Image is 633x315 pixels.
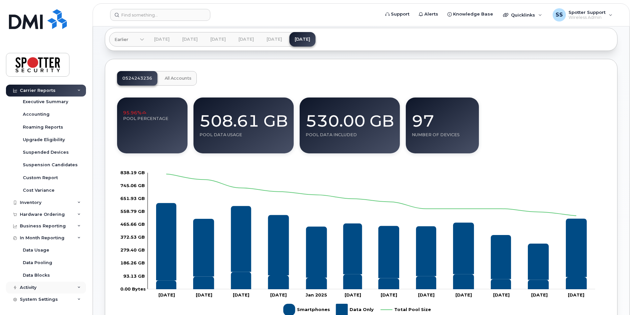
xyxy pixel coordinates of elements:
[306,103,394,132] div: 530.00 GB
[345,292,361,297] tspan: [DATE]
[261,32,287,47] a: [DATE]
[120,182,145,188] g: 0.00 Bytes
[120,234,145,240] g: 0.00 Bytes
[531,292,548,297] tspan: [DATE]
[455,292,472,297] tspan: [DATE]
[177,32,203,47] a: [DATE]
[110,9,210,21] input: Find something...
[156,272,587,289] g: Smartphones
[511,12,535,18] span: Quicklinks
[165,76,191,81] span: All Accounts
[391,11,409,18] span: Support
[569,10,606,15] span: Spotter Support
[109,32,144,47] a: Earlier
[123,116,182,121] div: Pool Percentage
[120,221,145,227] g: 0.00 Bytes
[414,8,443,21] a: Alerts
[120,170,145,175] tspan: 838.19 GB
[196,292,212,297] tspan: [DATE]
[381,8,414,21] a: Support
[149,32,175,47] a: [DATE]
[123,273,145,278] g: 0.00 Bytes
[120,260,145,265] tspan: 186.26 GB
[498,8,547,21] div: Quicklinks
[233,32,259,47] a: [DATE]
[199,132,288,138] div: Pool data usage
[120,182,145,188] tspan: 745.06 GB
[381,292,397,297] tspan: [DATE]
[568,292,584,297] tspan: [DATE]
[548,8,617,21] div: Spotter Support
[443,8,498,21] a: Knowledge Base
[199,103,288,132] div: 508.61 GB
[123,273,145,278] tspan: 93.13 GB
[120,247,145,253] tspan: 279.40 GB
[289,32,316,47] a: [DATE]
[120,260,145,265] g: 0.00 Bytes
[233,292,249,297] tspan: [DATE]
[120,195,145,201] tspan: 651.93 GB
[424,11,438,18] span: Alerts
[205,32,231,47] a: [DATE]
[306,132,394,138] div: Pool data included
[120,221,145,227] tspan: 465.66 GB
[120,209,145,214] g: 0.00 Bytes
[120,209,145,214] tspan: 558.79 GB
[120,247,145,253] g: 0.00 Bytes
[569,15,606,20] span: Wireless Admin
[493,292,510,297] tspan: [DATE]
[123,109,147,116] span: 95.96%
[556,11,563,19] span: SS
[412,132,473,138] div: Number of devices
[156,203,587,280] g: Data Only
[158,292,175,297] tspan: [DATE]
[418,292,435,297] tspan: [DATE]
[412,103,473,132] div: 97
[120,234,145,240] tspan: 372.53 GB
[120,195,145,201] g: 0.00 Bytes
[114,36,128,43] span: Earlier
[270,292,287,297] tspan: [DATE]
[120,170,145,175] g: 0.00 Bytes
[306,292,327,297] tspan: Jan 2025
[120,286,146,291] tspan: 0.00 Bytes
[453,11,493,18] span: Knowledge Base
